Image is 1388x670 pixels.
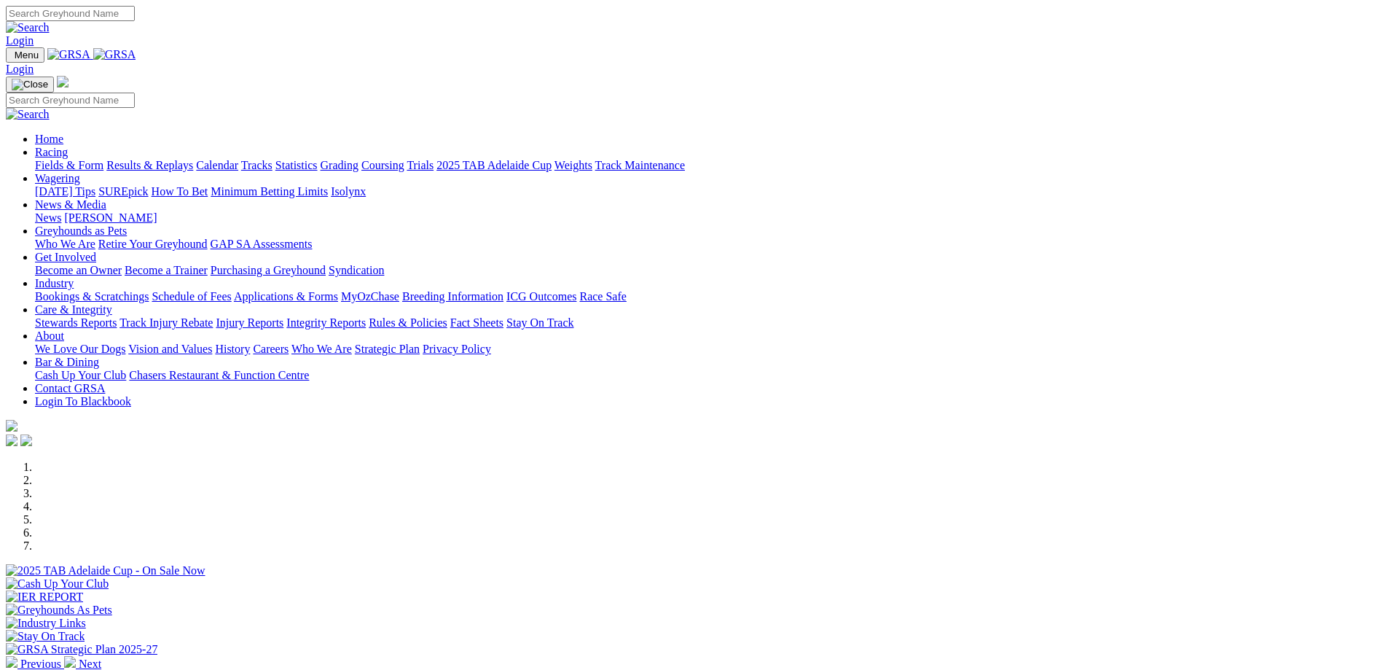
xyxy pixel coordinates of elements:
a: Get Involved [35,251,96,263]
img: GRSA [93,48,136,61]
a: Previous [6,658,64,670]
a: Who We Are [291,343,352,355]
a: Home [35,133,63,145]
a: Isolynx [331,185,366,198]
a: Results & Replays [106,159,193,171]
img: twitter.svg [20,435,32,446]
img: Stay On Track [6,630,85,643]
a: Minimum Betting Limits [211,185,328,198]
a: Statistics [275,159,318,171]
a: Purchasing a Greyhound [211,264,326,276]
a: ICG Outcomes [506,290,576,303]
a: Strategic Plan [355,343,420,355]
a: Trials [407,159,434,171]
a: Weights [554,159,592,171]
a: Careers [253,343,289,355]
a: Industry [35,277,74,289]
a: How To Bet [152,185,208,198]
span: Next [79,658,101,670]
a: Vision and Values [128,343,212,355]
a: Login [6,34,34,47]
img: Search [6,108,50,121]
img: chevron-right-pager-white.svg [64,656,76,668]
input: Search [6,93,135,108]
a: Contact GRSA [35,382,105,394]
div: Greyhounds as Pets [35,238,1382,251]
a: Track Injury Rebate [119,316,213,329]
a: Race Safe [579,290,626,303]
img: Search [6,21,50,34]
button: Toggle navigation [6,47,44,63]
a: Login To Blackbook [35,395,131,408]
div: Wagering [35,185,1382,198]
a: We Love Our Dogs [35,343,125,355]
a: Grading [321,159,358,171]
a: History [215,343,250,355]
span: Menu [15,50,39,61]
a: Chasers Restaurant & Function Centre [129,369,309,381]
a: Bar & Dining [35,356,99,368]
a: Tracks [241,159,272,171]
input: Search [6,6,135,21]
a: Wagering [35,172,80,184]
a: About [35,330,64,342]
button: Toggle navigation [6,77,54,93]
img: Industry Links [6,617,86,630]
a: News [35,211,61,224]
a: Fact Sheets [450,316,503,329]
img: GRSA [47,48,90,61]
a: MyOzChase [341,290,399,303]
div: News & Media [35,211,1382,225]
a: Schedule of Fees [152,290,231,303]
a: Who We Are [35,238,95,250]
div: Industry [35,290,1382,303]
a: Care & Integrity [35,303,112,316]
img: 2025 TAB Adelaide Cup - On Sale Now [6,564,205,577]
img: Close [12,79,48,90]
div: Get Involved [35,264,1382,277]
div: About [35,343,1382,356]
a: SUREpick [98,185,148,198]
a: Stewards Reports [35,316,117,329]
a: [PERSON_NAME] [64,211,157,224]
a: Calendar [196,159,238,171]
a: Become an Owner [35,264,122,276]
a: Breeding Information [402,290,503,303]
div: Bar & Dining [35,369,1382,382]
span: Previous [20,658,61,670]
img: GRSA Strategic Plan 2025-27 [6,643,157,656]
a: 2025 TAB Adelaide Cup [436,159,552,171]
a: Cash Up Your Club [35,369,126,381]
a: Login [6,63,34,75]
a: Bookings & Scratchings [35,290,149,303]
a: Greyhounds as Pets [35,225,127,237]
a: Become a Trainer [125,264,208,276]
a: Rules & Policies [369,316,447,329]
div: Racing [35,159,1382,172]
img: logo-grsa-white.png [6,420,17,432]
a: Racing [35,146,68,158]
div: Care & Integrity [35,316,1382,330]
img: facebook.svg [6,435,17,446]
img: logo-grsa-white.png [57,76,68,87]
a: Retire Your Greyhound [98,238,208,250]
a: Privacy Policy [423,343,491,355]
a: Syndication [329,264,384,276]
img: Greyhounds As Pets [6,604,112,617]
a: News & Media [35,198,106,211]
img: Cash Up Your Club [6,577,109,591]
a: Stay On Track [506,316,573,329]
a: Track Maintenance [595,159,685,171]
a: Coursing [361,159,404,171]
a: GAP SA Assessments [211,238,313,250]
img: chevron-left-pager-white.svg [6,656,17,668]
a: [DATE] Tips [35,185,95,198]
a: Integrity Reports [286,316,366,329]
a: Fields & Form [35,159,103,171]
a: Injury Reports [216,316,283,329]
img: IER REPORT [6,591,83,604]
a: Applications & Forms [234,290,338,303]
a: Next [64,658,101,670]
